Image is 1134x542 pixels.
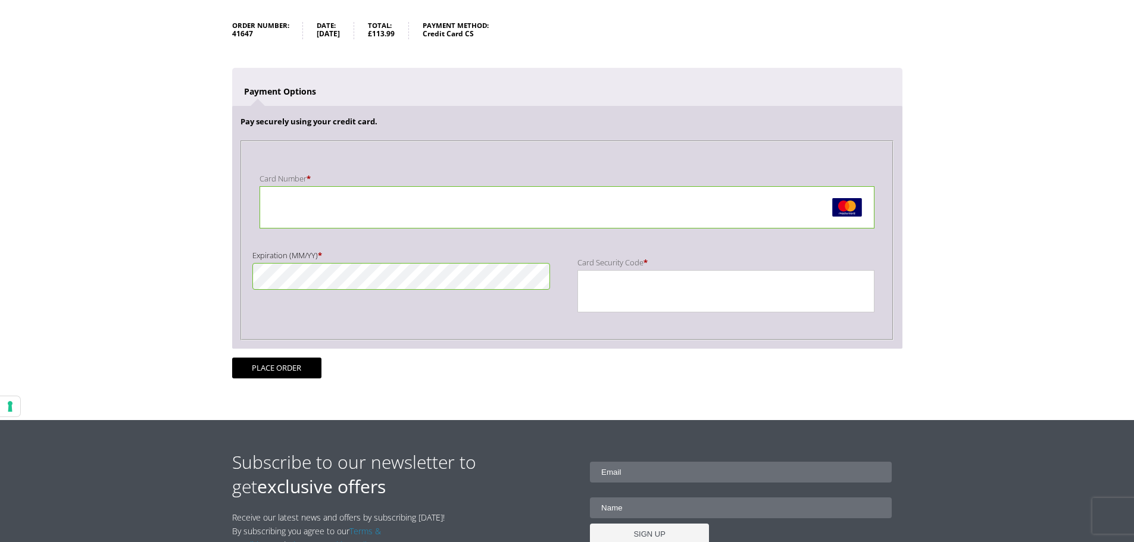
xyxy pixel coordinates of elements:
[368,29,395,39] span: 113.99
[317,22,354,39] li: Date:
[577,255,874,270] label: Card Security Code
[307,173,311,184] abbr: required
[232,358,321,378] button: Place order
[368,29,372,39] span: £
[265,192,839,223] iframe: secure payment field
[240,115,894,129] p: Pay securely using your credit card.
[423,22,502,39] li: Payment method:
[240,140,894,340] fieldset: Payment Info
[590,497,892,518] input: Name
[232,22,304,39] li: Order number:
[252,247,549,263] label: Expiration (MM/YY)
[257,474,386,499] strong: exclusive offers
[590,462,892,483] input: Email
[260,171,874,186] label: Card Number
[317,29,340,39] strong: [DATE]
[232,29,289,39] strong: 41647
[232,450,567,499] h2: Subscribe to our newsletter to get
[368,22,409,39] li: Total:
[643,257,648,268] abbr: required
[583,276,840,307] iframe: secure payment field
[423,29,489,39] strong: Credit Card CS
